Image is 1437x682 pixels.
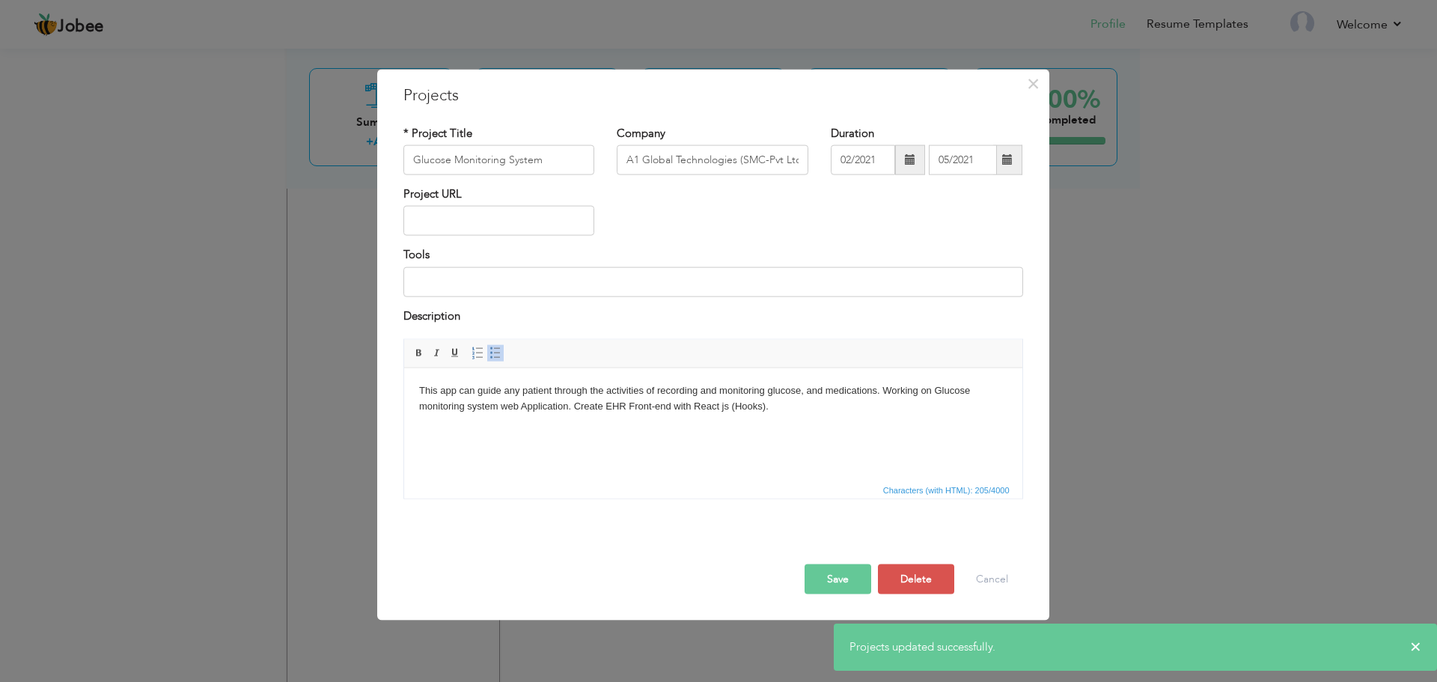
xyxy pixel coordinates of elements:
div: Statistics [880,484,1014,497]
label: * Project Title [403,125,472,141]
button: Save [805,564,871,594]
span: × [1027,70,1040,97]
button: Cancel [961,564,1023,594]
a: Italic [429,345,445,362]
a: Bold [411,345,427,362]
input: From [831,145,895,175]
label: Tools [403,247,430,263]
button: Delete [878,564,954,594]
span: Characters (with HTML): 205/4000 [880,484,1013,497]
label: Project URL [403,186,462,202]
iframe: Rich Text Editor, projectEditor [404,368,1022,481]
a: Underline [447,345,463,362]
input: Present [929,145,997,175]
span: × [1410,639,1421,654]
h3: Projects [403,84,1023,106]
a: Insert/Remove Bulleted List [487,345,504,362]
label: Description [403,308,460,323]
label: Company [617,125,665,141]
a: Insert/Remove Numbered List [469,345,486,362]
label: Duration [831,125,874,141]
button: Close [1022,71,1046,95]
span: Projects updated successfully. [849,639,995,654]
